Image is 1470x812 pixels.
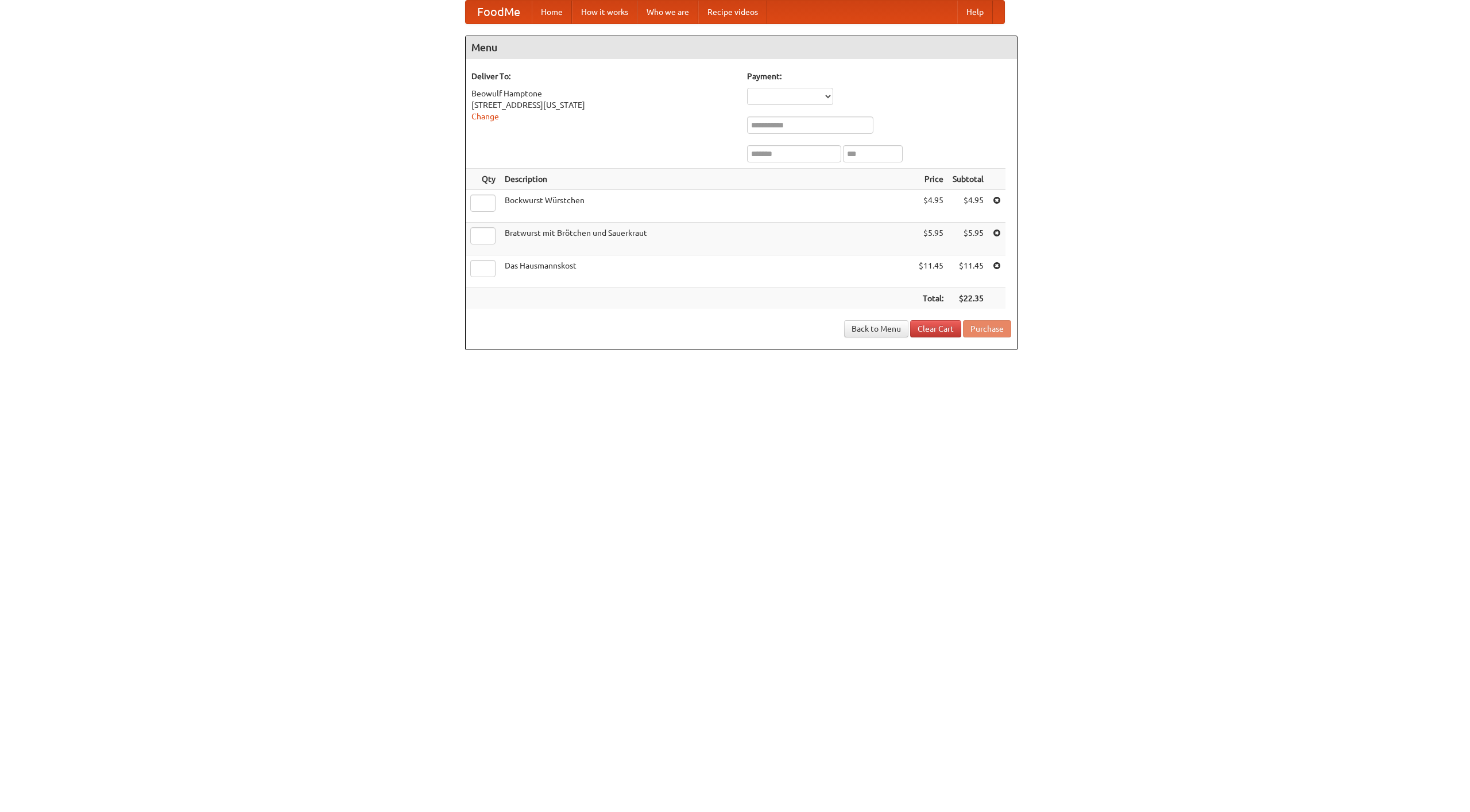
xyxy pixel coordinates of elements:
[747,71,1011,82] h5: Payment:
[957,1,993,24] a: Help
[948,223,988,255] td: $5.95
[500,169,914,190] th: Description
[471,71,736,82] h5: Deliver To:
[914,223,948,255] td: $5.95
[471,88,736,99] div: Beowulf Hamptone
[471,99,736,111] div: [STREET_ADDRESS][US_STATE]
[948,255,988,288] td: $11.45
[914,288,948,309] th: Total:
[500,190,914,223] td: Bockwurst Würstchen
[466,36,1017,59] h4: Menu
[963,320,1011,337] button: Purchase
[910,320,961,337] a: Clear Cart
[698,1,767,24] a: Recipe videos
[572,1,637,24] a: How it works
[914,190,948,223] td: $4.95
[914,169,948,190] th: Price
[637,1,698,24] a: Who we are
[948,169,988,190] th: Subtotal
[471,112,499,121] a: Change
[466,1,532,24] a: FoodMe
[914,255,948,288] td: $11.45
[466,169,500,190] th: Qty
[500,223,914,255] td: Bratwurst mit Brötchen und Sauerkraut
[500,255,914,288] td: Das Hausmannskost
[844,320,908,337] a: Back to Menu
[532,1,572,24] a: Home
[948,190,988,223] td: $4.95
[948,288,988,309] th: $22.35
